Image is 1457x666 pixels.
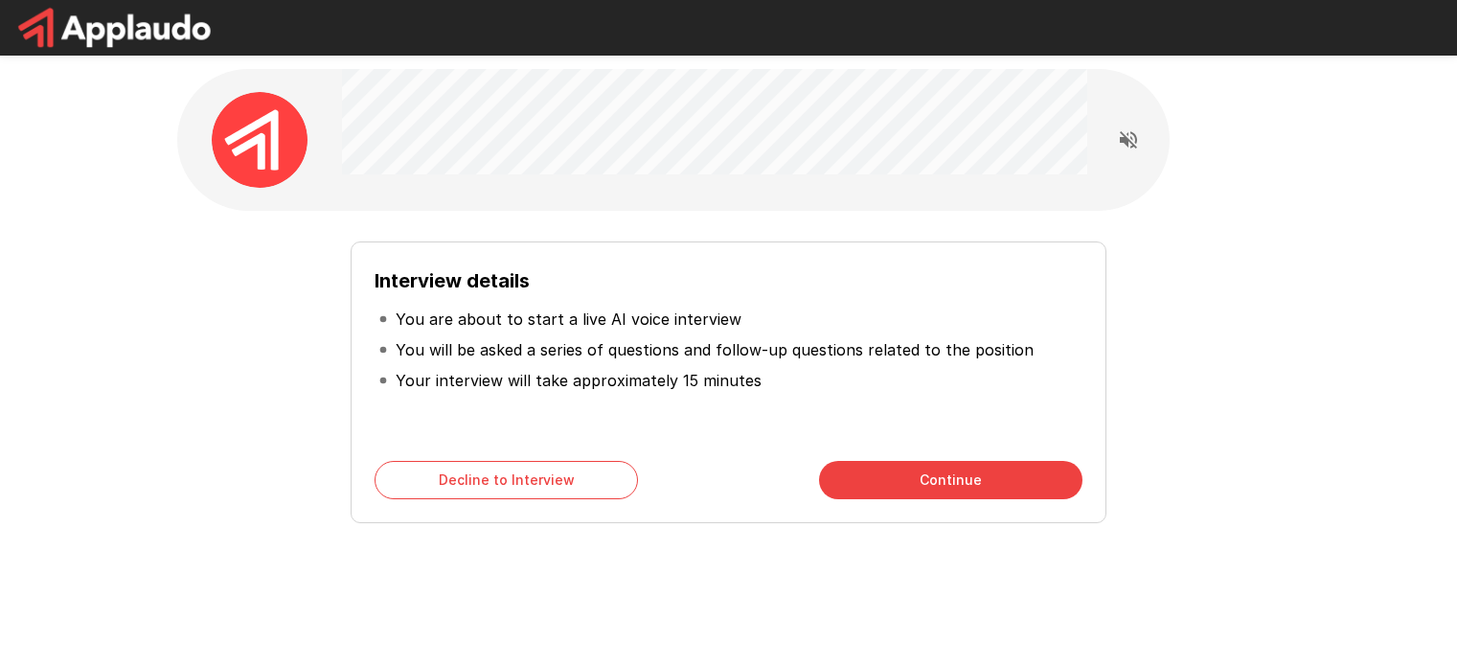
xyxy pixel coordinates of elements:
[375,461,638,499] button: Decline to Interview
[819,461,1082,499] button: Continue
[396,308,741,331] p: You are about to start a live AI voice interview
[396,369,762,392] p: Your interview will take approximately 15 minutes
[1109,121,1148,159] button: Read questions aloud
[212,92,307,188] img: applaudo_avatar.png
[396,338,1034,361] p: You will be asked a series of questions and follow-up questions related to the position
[375,269,530,292] b: Interview details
